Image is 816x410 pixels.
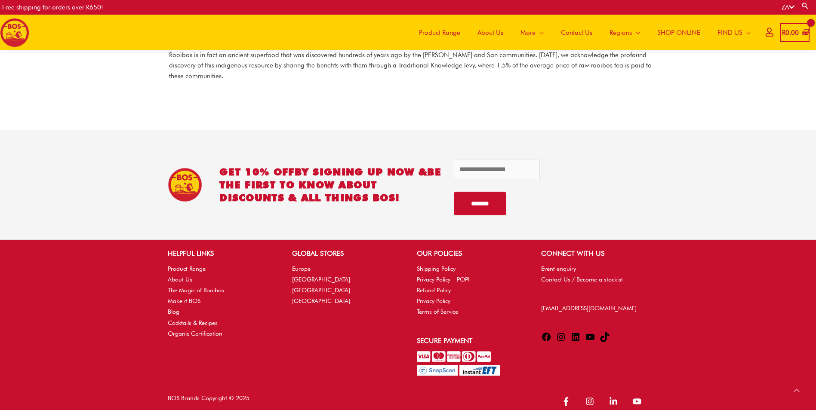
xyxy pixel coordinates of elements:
[168,263,275,339] nav: HELPFUL LINKS
[292,276,350,283] a: [GEOGRAPHIC_DATA]
[168,248,275,259] h2: HELPFUL LINKS
[782,29,799,37] bdi: 0.00
[169,39,652,82] p: Rooibos is in fact an ancient superfood that was discovered hundreds of years ago by the [PERSON_...
[417,265,456,272] a: Shipping Policy
[168,308,179,315] a: Blog
[417,336,524,346] h2: Secure Payment
[541,248,648,259] h2: CONNECT WITH US
[780,23,810,43] a: View Shopping Cart, empty
[168,168,202,202] img: BOS Ice Tea
[168,297,200,304] a: Make it BOS
[417,297,450,304] a: Privacy Policy
[552,15,601,50] a: Contact Us
[628,393,648,410] a: youtube
[168,265,206,272] a: Product Range
[292,287,350,294] a: [GEOGRAPHIC_DATA]
[610,20,632,46] span: Regions
[417,287,451,294] a: Refund Policy
[717,20,742,46] span: FIND US
[292,265,311,272] a: Europe
[417,276,470,283] a: Privacy Policy – POPI
[417,308,458,315] a: Terms of Service
[417,263,524,318] nav: OUR POLICIES
[168,330,222,337] a: Organic Certification
[541,276,623,283] a: Contact Us / Become a stockist
[541,263,648,285] nav: CONNECT WITH US
[782,3,794,11] a: ZA
[417,365,458,376] img: Pay with SnapScan
[410,15,469,50] a: Product Range
[459,365,500,376] img: Pay with InstantEFT
[417,248,524,259] h2: OUR POLICIES
[520,20,536,46] span: More
[292,297,350,304] a: [GEOGRAPHIC_DATA]
[581,393,603,410] a: instagram
[168,287,224,294] a: The Magic of Rooibos
[601,15,649,50] a: Regions
[649,15,709,50] a: SHOP ONLINE
[605,393,627,410] a: linkedin-in
[404,15,759,50] nav: Site Navigation
[512,15,552,50] a: More
[469,15,512,50] a: About Us
[219,165,441,204] h2: GET 10% OFF be the first to know about discounts & all things BOS!
[295,166,428,177] span: BY SIGNING UP NOW &
[292,248,399,259] h2: GLOBAL STORES
[292,263,399,307] nav: GLOBAL STORES
[168,276,192,283] a: About Us
[541,305,637,312] a: [EMAIL_ADDRESS][DOMAIN_NAME]
[801,2,810,10] a: Search button
[782,29,785,37] span: R
[561,20,592,46] span: Contact Us
[541,265,576,272] a: Event enquiry
[419,20,460,46] span: Product Range
[168,319,218,326] a: Cocktails & Recipes
[657,20,700,46] span: SHOP ONLINE
[477,20,503,46] span: About Us
[557,393,579,410] a: facebook-f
